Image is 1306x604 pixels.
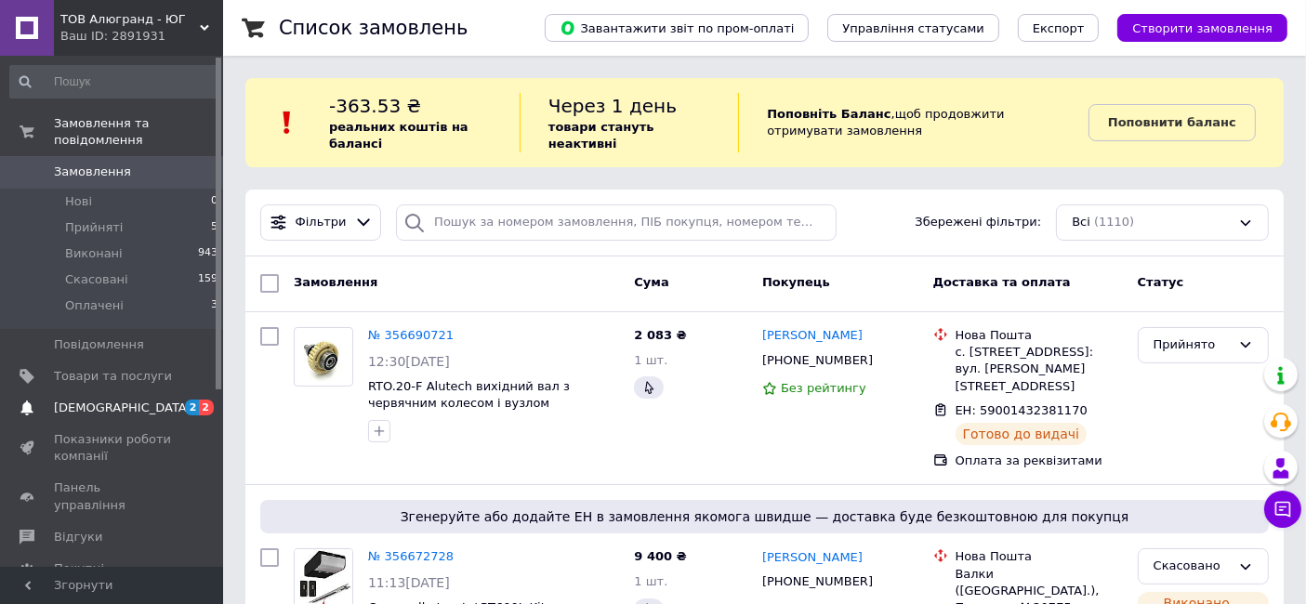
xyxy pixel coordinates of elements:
span: 9 400 ₴ [634,549,686,563]
span: Покупець [762,275,830,289]
span: 0 [211,193,218,210]
a: [PERSON_NAME] [762,327,863,345]
span: Доставка та оплата [933,275,1071,289]
span: Завантажити звіт по пром-оплаті [560,20,794,36]
span: Прийняті [65,219,123,236]
button: Завантажити звіт по пром-оплаті [545,14,809,42]
button: Експорт [1018,14,1100,42]
input: Пошук за номером замовлення, ПІБ покупця, номером телефону, Email, номером накладної [396,204,836,241]
span: -363.53 ₴ [329,95,421,117]
span: Виконані [65,245,123,262]
div: Ваш ID: 2891931 [60,28,223,45]
span: Всі [1072,214,1090,231]
span: 11:13[DATE] [368,575,450,590]
span: 3 [211,297,218,314]
span: 2 083 ₴ [634,328,686,342]
span: 2 [199,400,214,415]
b: товари стануть неактивні [548,120,654,151]
span: Замовлення та повідомлення [54,115,223,149]
span: Нові [65,193,92,210]
span: 1 шт. [634,353,667,367]
span: Експорт [1033,21,1085,35]
span: Покупці [54,560,104,577]
div: [PHONE_NUMBER] [759,348,877,373]
button: Створити замовлення [1117,14,1287,42]
span: Замовлення [54,164,131,180]
span: Показники роботи компанії [54,431,172,465]
span: Оплачені [65,297,124,314]
b: Поповніть Баланс [767,107,890,121]
span: Статус [1138,275,1184,289]
span: ЕН: 59001432381170 [956,403,1088,417]
button: Управління статусами [827,14,999,42]
span: 12:30[DATE] [368,354,450,369]
span: ТОВ Алюгранд - ЮГ [60,11,200,28]
span: 1 шт. [634,574,667,588]
h1: Список замовлень [279,17,468,39]
span: 2 [185,400,200,415]
span: Через 1 день [548,95,677,117]
button: Чат з покупцем [1264,491,1301,528]
span: Управління статусами [842,21,984,35]
span: 943 [198,245,218,262]
span: Замовлення [294,275,377,289]
a: [PERSON_NAME] [762,549,863,567]
a: № 356690721 [368,328,454,342]
span: (1110) [1094,215,1134,229]
span: Згенеруйте або додайте ЕН в замовлення якомога швидше — доставка буде безкоштовною для покупця [268,507,1261,526]
span: Панель управління [54,479,172,513]
b: реальних коштів на балансі [329,120,468,151]
span: Cума [634,275,668,289]
a: № 356672728 [368,549,454,563]
a: Фото товару [294,327,353,387]
img: Фото товару [295,331,352,383]
input: Пошук [9,65,219,98]
div: Нова Пошта [956,548,1123,565]
b: Поповнити баланс [1108,115,1236,129]
div: Оплата за реквізитами [956,453,1123,469]
div: , щоб продовжити отримувати замовлення [738,93,1088,152]
div: Готово до видачі [956,423,1088,445]
span: Товари та послуги [54,368,172,385]
span: Відгуки [54,529,102,545]
span: [DEMOGRAPHIC_DATA] [54,400,191,416]
a: RTO.20-F Alutech вихідний вал з червячним колесом і вузлом розблокування редуктор алютех [368,379,579,427]
span: Збережені фільтри: [915,214,1041,231]
div: Скасовано [1154,557,1231,576]
span: 159 [198,271,218,288]
a: Поповнити баланс [1088,104,1256,141]
span: Фільтри [296,214,347,231]
div: Нова Пошта [956,327,1123,344]
img: :exclamation: [273,109,301,137]
span: Повідомлення [54,336,144,353]
span: Без рейтингу [781,381,866,395]
div: с. [STREET_ADDRESS]: вул. [PERSON_NAME][STREET_ADDRESS] [956,344,1123,395]
span: Створити замовлення [1132,21,1273,35]
div: Прийнято [1154,335,1231,355]
span: Скасовані [65,271,128,288]
a: Створити замовлення [1099,20,1287,34]
div: [PHONE_NUMBER] [759,570,877,594]
span: 5 [211,219,218,236]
